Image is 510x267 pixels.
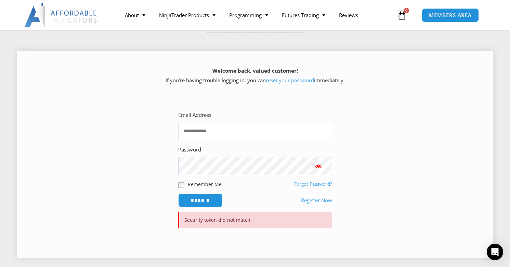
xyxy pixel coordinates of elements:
a: NinjaTrader Products [152,7,222,23]
span: MEMBERS AREA [429,13,472,18]
a: Futures Trading [275,7,332,23]
a: Reviews [332,7,365,23]
a: About [118,7,152,23]
label: Email Address [178,110,211,120]
button: Show password [305,157,332,175]
img: LogoAI | Affordable Indicators – NinjaTrader [24,3,98,27]
a: reset your password [266,77,314,84]
nav: Menu [118,7,395,23]
label: Password [178,145,201,155]
label: Remember Me [188,181,222,188]
a: Forgot Password? [294,181,332,187]
strong: Welcome back, valued customer! [212,67,298,74]
span: 0 [404,8,409,13]
p: If you’re having trouble logging in, you can immediately. [29,66,481,85]
a: Register Now [301,196,332,205]
p: Security token did not match [178,212,332,228]
a: Programming [222,7,275,23]
a: 0 [387,5,417,25]
a: MEMBERS AREA [422,8,479,22]
div: Open Intercom Messenger [487,244,503,260]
